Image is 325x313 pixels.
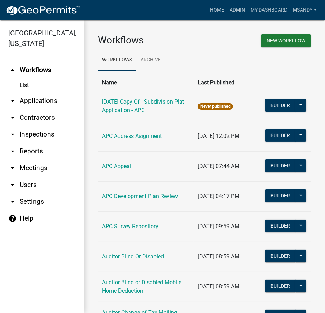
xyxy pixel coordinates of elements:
a: Archive [136,49,165,71]
a: Auditor Blind Or Disabled [102,253,164,260]
a: msandy [290,4,319,17]
i: help [8,214,17,223]
a: APC Appeal [102,163,131,169]
a: My Dashboard [248,4,290,17]
i: arrow_drop_down [8,113,17,122]
span: [DATE] 04:17 PM [198,193,239,200]
a: Auditor Blind or Disabled Mobile Home Deduction [102,279,181,294]
span: [DATE] 08:59 AM [198,283,239,290]
i: arrow_drop_down [8,164,17,172]
button: New Workflow [261,34,311,47]
button: Builder [265,129,296,142]
span: [DATE] 09:59 AM [198,223,239,230]
span: [DATE] 07:44 AM [198,163,239,169]
button: Builder [265,280,296,292]
i: arrow_drop_down [8,181,17,189]
button: Builder [265,159,296,172]
span: Never published [198,103,233,110]
a: Admin [227,4,248,17]
h3: Workflows [98,34,199,46]
button: Builder [265,189,296,202]
i: arrow_drop_down [8,197,17,206]
a: APC Development Plan Review [102,193,178,200]
a: Home [207,4,227,17]
i: arrow_drop_up [8,66,17,74]
i: arrow_drop_down [8,147,17,155]
a: APC Address Asignment [102,133,162,139]
i: arrow_drop_down [8,97,17,105]
a: [DATE] Copy Of - Subdivision Plat Application - APC [102,98,184,113]
span: [DATE] 08:59 AM [198,253,239,260]
button: Builder [265,220,296,232]
span: [DATE] 12:02 PM [198,133,239,139]
button: Builder [265,99,296,112]
th: Last Published [194,74,260,91]
i: arrow_drop_down [8,130,17,139]
button: Builder [265,250,296,262]
th: Name [98,74,194,91]
a: APC Survey Repository [102,223,158,230]
a: Workflows [98,49,136,71]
